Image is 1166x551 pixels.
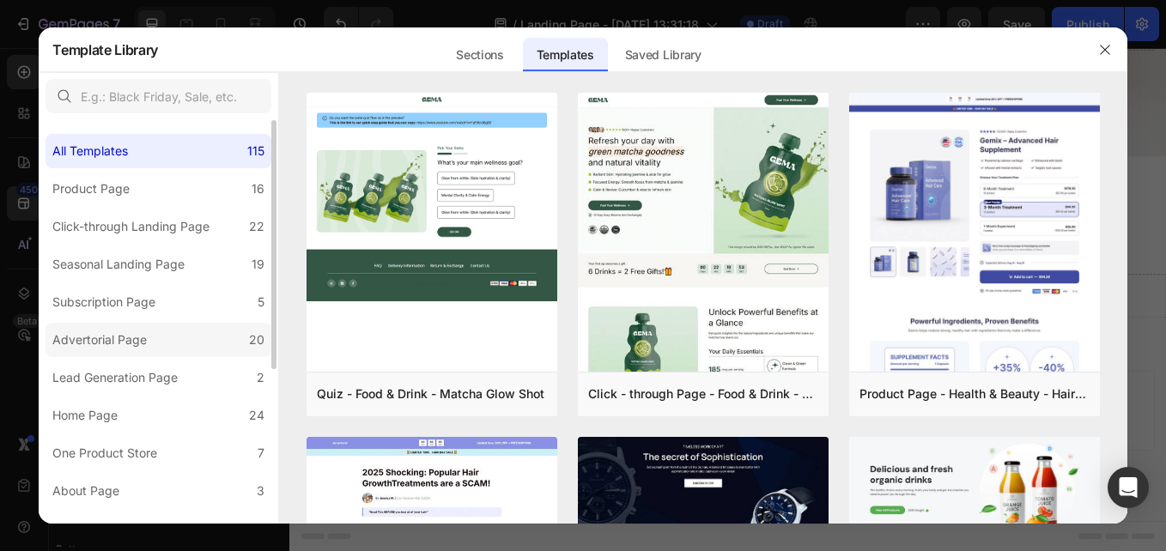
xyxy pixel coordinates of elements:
div: Quiz - Food & Drink - Matcha Glow Shot [317,384,544,404]
div: 3 [257,481,264,501]
div: Product Page - Health & Beauty - Hair Supplement [859,384,1090,404]
div: Lead Generation Page [52,367,178,388]
span: from URL or image [463,428,555,444]
div: 20 [249,330,264,350]
div: One Product Store [52,443,157,463]
div: 16 [252,179,264,199]
div: 5 [258,292,264,312]
div: Click - through Page - Food & Drink - Matcha Glow Shot [588,384,818,404]
p: from The States [199,185,339,199]
div: 19 [252,254,264,275]
div: FAQs Page [52,518,115,539]
h2: Template Library [52,27,158,72]
div: Advertorial Page [52,330,147,350]
p: Secured Checkout [691,161,831,179]
div: 24 [249,405,264,426]
p: using SSL Technology [691,185,831,199]
div: 22 [249,216,264,237]
div: Subscription Page [52,292,155,312]
img: gempages_586298928878584523-3fedd14c-9c59-472b-b5f0-d23f051b3dc6.svg [252,119,287,153]
div: About Page [52,481,119,501]
div: Saved Library [611,38,715,72]
input: E.g.: Black Friday, Sale, etc. [46,79,271,113]
p: Happy “Cattomers” [527,185,667,199]
div: All Templates [52,141,128,161]
div: Drop element here [480,284,571,298]
span: then drag & drop elements [578,428,706,444]
p: Free shipping [199,161,339,179]
div: Choose templates [331,407,434,425]
span: Add section [475,369,556,387]
div: 115 [247,141,264,161]
div: Sections [442,38,517,72]
p: More than 60.000 [527,161,667,179]
p: & Exchange [363,185,503,199]
div: Open Intercom Messenger [1108,467,1149,508]
div: Templates [523,38,608,72]
div: Seasonal Landing Page [52,254,185,275]
div: 7 [258,443,264,463]
span: inspired by CRO experts [322,428,440,444]
div: Add blank section [591,407,695,425]
div: 2 [257,367,264,388]
img: gempages_586298928878584523-85159407-c75a-4660-87de-5c367ec845af.svg [416,119,451,153]
div: Click-through Landing Page [52,216,210,237]
div: Home Page [52,405,118,426]
img: gempages_586298928878584523-c6495632-195f-4e6c-9e7c-044de161b740.svg [580,119,615,153]
p: 30-Day FREE returns [363,161,503,179]
div: Generate layout [465,407,556,425]
img: gempages_586298928878584523-e69f6efb-9692-4ec3-b810-ece1ddc44b98.svg [744,119,779,153]
div: Product Page [52,179,130,199]
div: 1 [259,518,264,539]
img: quiz-1.png [307,93,557,300]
